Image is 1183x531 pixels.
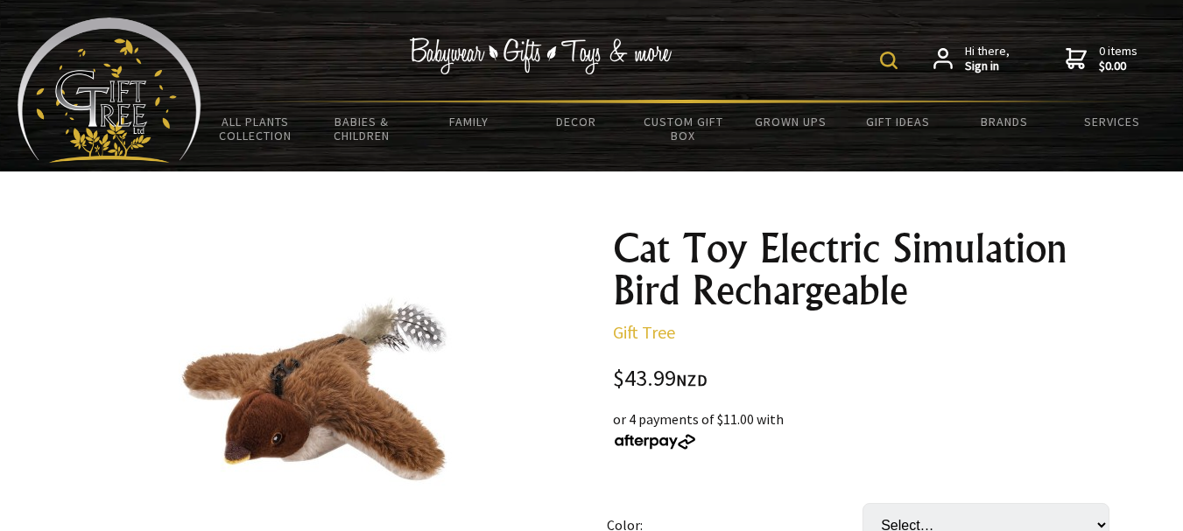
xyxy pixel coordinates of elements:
a: Custom Gift Box [630,103,736,154]
div: or 4 payments of $11.00 with [613,409,1124,451]
a: Grown Ups [737,103,844,140]
h1: Cat Toy Electric Simulation Bird Rechargeable [613,227,1124,311]
a: All Plants Collection [201,103,308,154]
div: $43.99 [613,367,1124,391]
a: Services [1059,103,1165,140]
a: Brands [951,103,1058,140]
a: Family [416,103,523,140]
a: 0 items$0.00 [1066,44,1137,74]
a: Hi there,Sign in [933,44,1010,74]
img: Babywear - Gifts - Toys & more [410,38,672,74]
span: 0 items [1099,43,1137,74]
img: Babyware - Gifts - Toys and more... [18,17,201,163]
strong: $0.00 [1099,59,1137,74]
strong: Sign in [965,59,1010,74]
a: Gift Ideas [844,103,951,140]
span: Hi there, [965,44,1010,74]
a: Gift Tree [613,321,675,343]
a: Decor [523,103,630,140]
img: Afterpay [613,434,697,450]
img: product search [880,52,898,69]
span: NZD [676,370,708,390]
a: Babies & Children [308,103,415,154]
